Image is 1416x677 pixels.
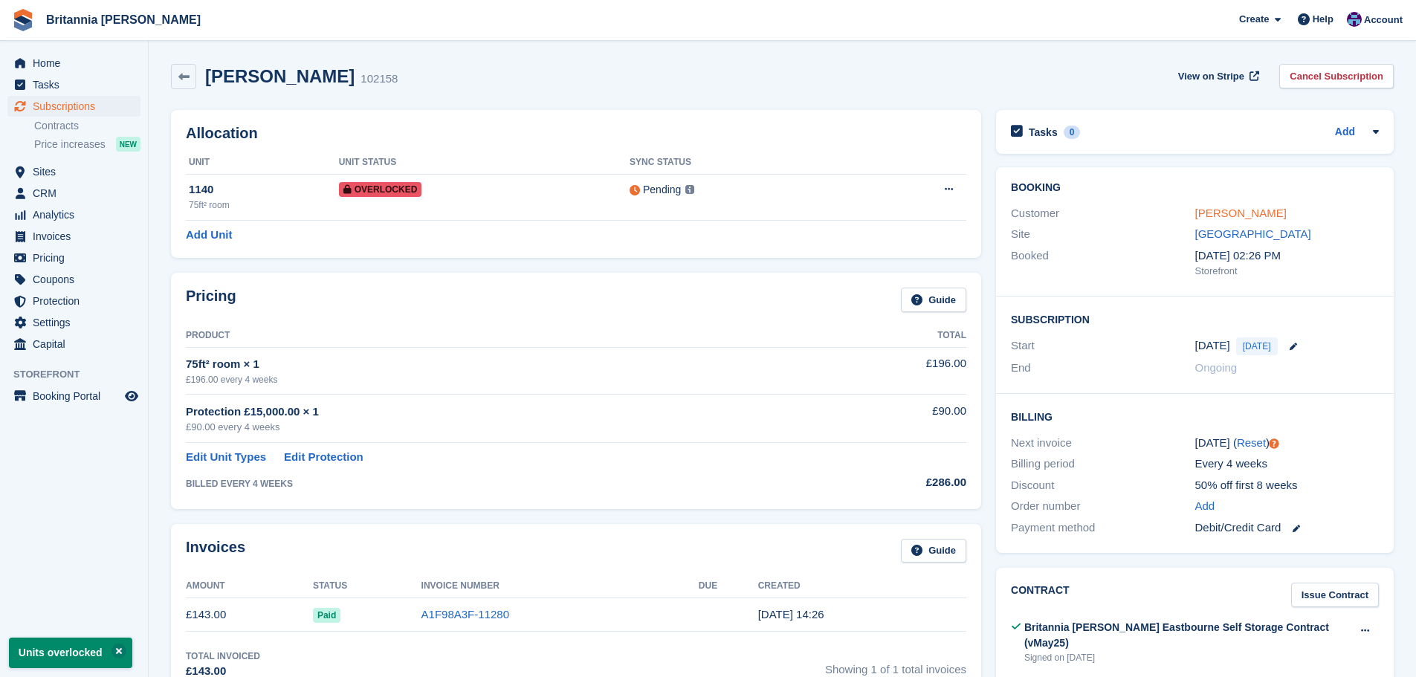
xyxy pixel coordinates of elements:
[822,347,966,394] td: £196.00
[33,53,122,74] span: Home
[33,226,122,247] span: Invoices
[40,7,207,32] a: Britannia [PERSON_NAME]
[1195,207,1287,219] a: [PERSON_NAME]
[1195,264,1379,279] div: Storefront
[1195,227,1311,240] a: [GEOGRAPHIC_DATA]
[186,539,245,563] h2: Invoices
[1011,498,1194,515] div: Order number
[1011,182,1379,194] h2: Booking
[7,291,140,311] a: menu
[1291,583,1379,607] a: Issue Contract
[7,247,140,268] a: menu
[186,288,236,312] h2: Pricing
[33,247,122,268] span: Pricing
[7,161,140,182] a: menu
[630,151,857,175] th: Sync Status
[284,449,363,466] a: Edit Protection
[13,367,148,382] span: Storefront
[7,334,140,354] a: menu
[1011,409,1379,424] h2: Billing
[1195,435,1379,452] div: [DATE] ( )
[123,387,140,405] a: Preview store
[1011,360,1194,377] div: End
[33,183,122,204] span: CRM
[1195,498,1215,515] a: Add
[33,161,122,182] span: Sites
[1011,435,1194,452] div: Next invoice
[7,226,140,247] a: menu
[822,395,966,443] td: £90.00
[34,119,140,133] a: Contracts
[186,449,266,466] a: Edit Unit Types
[1236,337,1278,355] span: [DATE]
[7,312,140,333] a: menu
[758,574,966,598] th: Created
[1011,337,1194,355] div: Start
[7,204,140,225] a: menu
[1011,226,1194,243] div: Site
[33,312,122,333] span: Settings
[822,474,966,491] div: £286.00
[699,574,758,598] th: Due
[822,324,966,348] th: Total
[339,151,630,175] th: Unit Status
[758,608,824,621] time: 2025-08-18 13:26:03 UTC
[186,598,313,632] td: £143.00
[33,386,122,406] span: Booking Portal
[1024,620,1351,651] div: Britannia [PERSON_NAME] Eastbourne Self Storage Contract (vMay25)
[1279,64,1394,88] a: Cancel Subscription
[1178,69,1244,84] span: View on Stripe
[186,356,822,373] div: 75ft² room × 1
[7,53,140,74] a: menu
[33,291,122,311] span: Protection
[421,574,699,598] th: Invoice Number
[1011,311,1379,326] h2: Subscription
[12,9,34,31] img: stora-icon-8386f47178a22dfd0bd8f6a31ec36ba5ce8667c1dd55bd0f319d3a0aa187defe.svg
[1011,456,1194,473] div: Billing period
[186,125,966,142] h2: Allocation
[1195,337,1230,354] time: 2025-08-18 00:00:00 UTC
[1267,437,1281,450] div: Tooltip anchor
[1172,64,1262,88] a: View on Stripe
[1011,247,1194,279] div: Booked
[643,182,681,198] div: Pending
[1195,456,1379,473] div: Every 4 weeks
[339,182,422,197] span: Overlocked
[1364,13,1403,27] span: Account
[901,539,966,563] a: Guide
[9,638,132,668] p: Units overlocked
[1195,477,1379,494] div: 50% off first 8 weeks
[205,66,355,86] h2: [PERSON_NAME]
[1011,205,1194,222] div: Customer
[33,74,122,95] span: Tasks
[186,324,822,348] th: Product
[33,269,122,290] span: Coupons
[7,386,140,406] a: menu
[1237,436,1266,449] a: Reset
[901,288,966,312] a: Guide
[189,198,339,212] div: 75ft² room
[33,204,122,225] span: Analytics
[186,650,260,663] div: Total Invoiced
[7,183,140,204] a: menu
[1239,12,1269,27] span: Create
[116,137,140,152] div: NEW
[421,608,509,621] a: A1F98A3F-11280
[34,136,140,152] a: Price increases NEW
[1335,124,1355,141] a: Add
[685,185,694,194] img: icon-info-grey-7440780725fd019a000dd9b08b2336e03edf1995a4989e88bcd33f0948082b44.svg
[1064,126,1081,139] div: 0
[1195,361,1238,374] span: Ongoing
[33,96,122,117] span: Subscriptions
[186,373,822,386] div: £196.00 every 4 weeks
[361,71,398,88] div: 102158
[1029,126,1058,139] h2: Tasks
[7,269,140,290] a: menu
[34,137,106,152] span: Price increases
[1011,583,1070,607] h2: Contract
[186,227,232,244] a: Add Unit
[1011,477,1194,494] div: Discount
[33,334,122,354] span: Capital
[186,477,822,490] div: BILLED EVERY 4 WEEKS
[186,404,822,421] div: Protection £15,000.00 × 1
